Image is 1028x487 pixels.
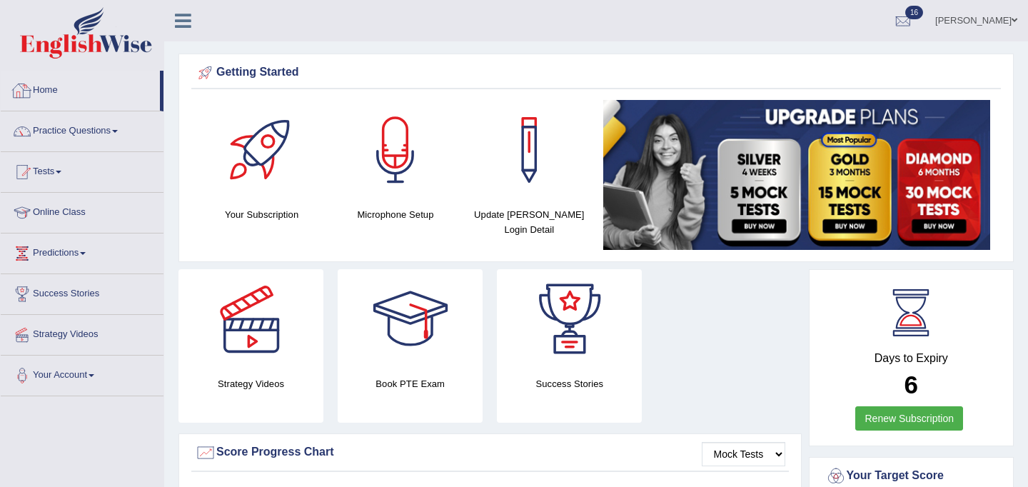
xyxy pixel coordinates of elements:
a: Strategy Videos [1,315,163,351]
a: Online Class [1,193,163,229]
h4: Success Stories [497,376,642,391]
a: Your Account [1,356,163,391]
span: 16 [905,6,923,19]
h4: Microphone Setup [336,207,455,222]
a: Practice Questions [1,111,163,147]
b: 6 [904,371,918,398]
div: Getting Started [195,62,997,84]
h4: Strategy Videos [178,376,323,391]
h4: Your Subscription [202,207,321,222]
img: small5.jpg [603,100,990,250]
a: Predictions [1,234,163,269]
a: Success Stories [1,274,163,310]
div: Score Progress Chart [195,442,785,463]
a: Renew Subscription [855,406,963,431]
h4: Book PTE Exam [338,376,483,391]
h4: Days to Expiry [825,352,998,365]
div: Your Target Score [825,466,998,487]
a: Tests [1,152,163,188]
h4: Update [PERSON_NAME] Login Detail [470,207,589,237]
a: Home [1,71,160,106]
